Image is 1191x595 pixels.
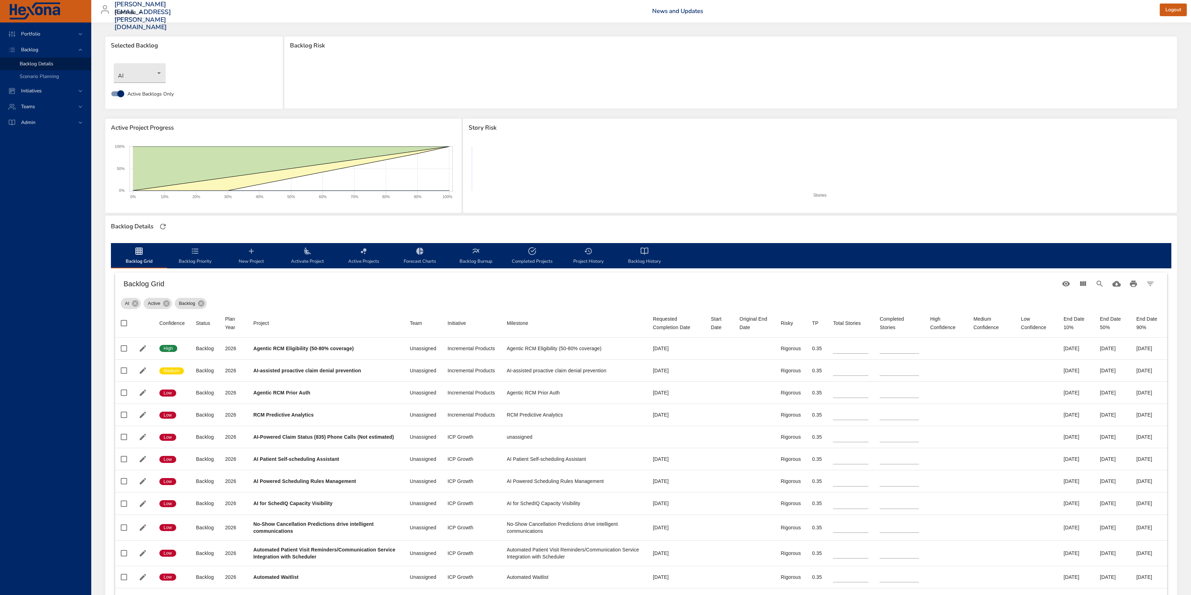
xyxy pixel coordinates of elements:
div: Rigorous [781,433,801,440]
a: News and Updates [652,7,703,15]
div: 2026 [225,345,242,352]
div: Unassigned [410,550,436,557]
div: High Confidence [930,315,962,332]
div: Backlog [196,478,214,485]
div: [DATE] [1064,550,1089,557]
text: 90% [414,195,422,199]
div: [DATE] [653,550,700,557]
span: AI [121,300,133,307]
div: Start Date [711,315,728,332]
button: Edit Project Details [138,454,148,464]
div: AI [121,298,141,309]
div: [DATE] [1064,524,1089,531]
span: Project History [564,247,612,266]
button: Edit Project Details [138,410,148,420]
span: Story Risk [469,124,1171,131]
div: Rigorous [781,389,801,396]
div: [DATE] [1136,367,1162,374]
text: 50% [287,195,295,199]
div: RCM Predictive Analytics [507,411,642,418]
div: AI Powered Scheduling Rules Management [507,478,642,485]
div: Incremental Products [448,411,496,418]
div: Unassigned [410,433,436,440]
div: Backlog [196,411,214,418]
div: [DATE] [653,478,700,485]
span: Low [159,550,176,556]
button: Edit Project Details [138,498,148,509]
div: Agentic RCM Eligibility (50-80% coverage) [507,345,642,352]
div: [DATE] [1136,524,1162,531]
span: Medium Confidence [973,315,1010,332]
div: [DATE] [1136,411,1162,418]
div: ICP Growth [448,500,496,507]
span: Backlog [175,300,199,307]
div: [DATE] [1064,456,1089,463]
div: End Date 90% [1136,315,1162,332]
span: High [159,345,177,352]
div: [DATE] [1136,574,1162,581]
div: unassigned [507,433,642,440]
span: Medium [159,368,184,374]
span: Completed Projects [508,247,556,266]
div: 0.35 [812,433,822,440]
div: [DATE] [1100,433,1125,440]
text: 50% [117,166,125,171]
div: 2026 [225,574,242,581]
span: Active Backlogs Only [127,90,174,98]
div: Initiative [448,319,466,327]
div: Risky [781,319,793,327]
button: Edit Project Details [138,548,148,558]
button: Edit Project Details [138,476,148,486]
text: 10% [161,195,168,199]
b: Agentic RCM Eligibility (50-80% coverage) [253,346,354,351]
img: Hexona [8,2,61,20]
div: Backlog [175,298,207,309]
div: Sort [781,319,793,327]
div: 2026 [225,524,242,531]
div: Backlog [196,550,214,557]
div: Backlog Details [109,221,156,232]
div: 2026 [225,500,242,507]
button: Edit Project Details [138,522,148,533]
div: 2026 [225,433,242,440]
b: AI-Powered Claim Status (835) Phone Calls (Not estimated) [253,434,394,440]
text: 0% [119,188,125,192]
div: Table Toolbar [115,273,1167,295]
div: Total Stories [833,319,861,327]
span: Backlog Grid [115,247,163,266]
div: [DATE] [653,345,700,352]
div: [DATE] [653,456,700,463]
button: Filter Table [1142,275,1159,292]
span: Logout [1165,6,1181,14]
div: [DATE] [653,500,700,507]
div: 2026 [225,389,242,396]
div: AI-assisted proactive claim denial prevention [507,367,642,374]
div: ICP Growth [448,524,496,531]
div: Backlog [196,574,214,581]
div: Sort [159,319,185,327]
text: 20% [192,195,200,199]
div: AI Patient Self-scheduling Assistant [507,456,642,463]
div: Unassigned [410,411,436,418]
div: 2026 [225,478,242,485]
div: 2026 [225,456,242,463]
h6: Backlog Grid [124,278,1058,289]
span: Activate Project [284,247,331,266]
div: Unassigned [410,500,436,507]
div: Sort [1021,315,1052,332]
div: Rigorous [781,367,801,374]
button: View Columns [1074,275,1091,292]
span: Admin [15,119,41,126]
span: Portfolio [15,31,46,37]
div: [DATE] [1064,500,1089,507]
div: Sort [410,319,422,327]
div: Unassigned [410,389,436,396]
div: ICP Growth [448,456,496,463]
span: Requested Completion Date [653,315,700,332]
button: Edit Project Details [138,572,148,582]
span: Status [196,319,214,327]
div: [DATE] [1136,500,1162,507]
div: Sort [740,315,769,332]
div: Backlog [196,389,214,396]
button: Download CSV [1108,275,1125,292]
